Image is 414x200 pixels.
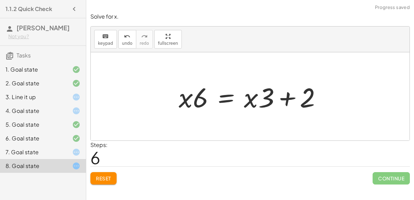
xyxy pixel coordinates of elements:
label: Steps: [90,141,108,148]
i: redo [141,32,148,41]
i: Task started. [72,148,80,156]
i: Task finished and correct. [72,65,80,74]
i: Task started. [72,93,80,101]
div: 4. Goal state [6,107,61,115]
div: Not you? [8,33,80,40]
h4: 1.1.2 Quick Check [6,5,52,13]
div: 1. Goal state [6,65,61,74]
span: Progress saved [375,4,410,11]
span: 6 [90,147,100,168]
div: 3. Line it up [6,93,61,101]
div: 5. Goal state [6,120,61,129]
div: 6. Goal state [6,134,61,143]
button: undoundo [118,30,136,49]
span: keypad [98,41,113,46]
i: Task finished and correct. [72,120,80,129]
button: Reset [90,172,117,185]
span: fullscreen [158,41,178,46]
i: undo [124,32,130,41]
span: [PERSON_NAME] [17,24,70,32]
span: redo [140,41,149,46]
button: redoredo [136,30,153,49]
button: fullscreen [154,30,182,49]
i: Task finished and correct. [72,79,80,87]
i: keyboard [102,32,109,41]
p: Solve for x. [90,13,410,21]
span: Reset [96,175,111,181]
span: Tasks [17,52,31,59]
i: Task started. [72,162,80,170]
div: 2. Goal state [6,79,61,87]
span: undo [122,41,132,46]
i: Task finished and correct. [72,134,80,143]
div: 8. Goal state [6,162,61,170]
i: Task started. [72,107,80,115]
button: keyboardkeypad [94,30,117,49]
div: 7. Goal state [6,148,61,156]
